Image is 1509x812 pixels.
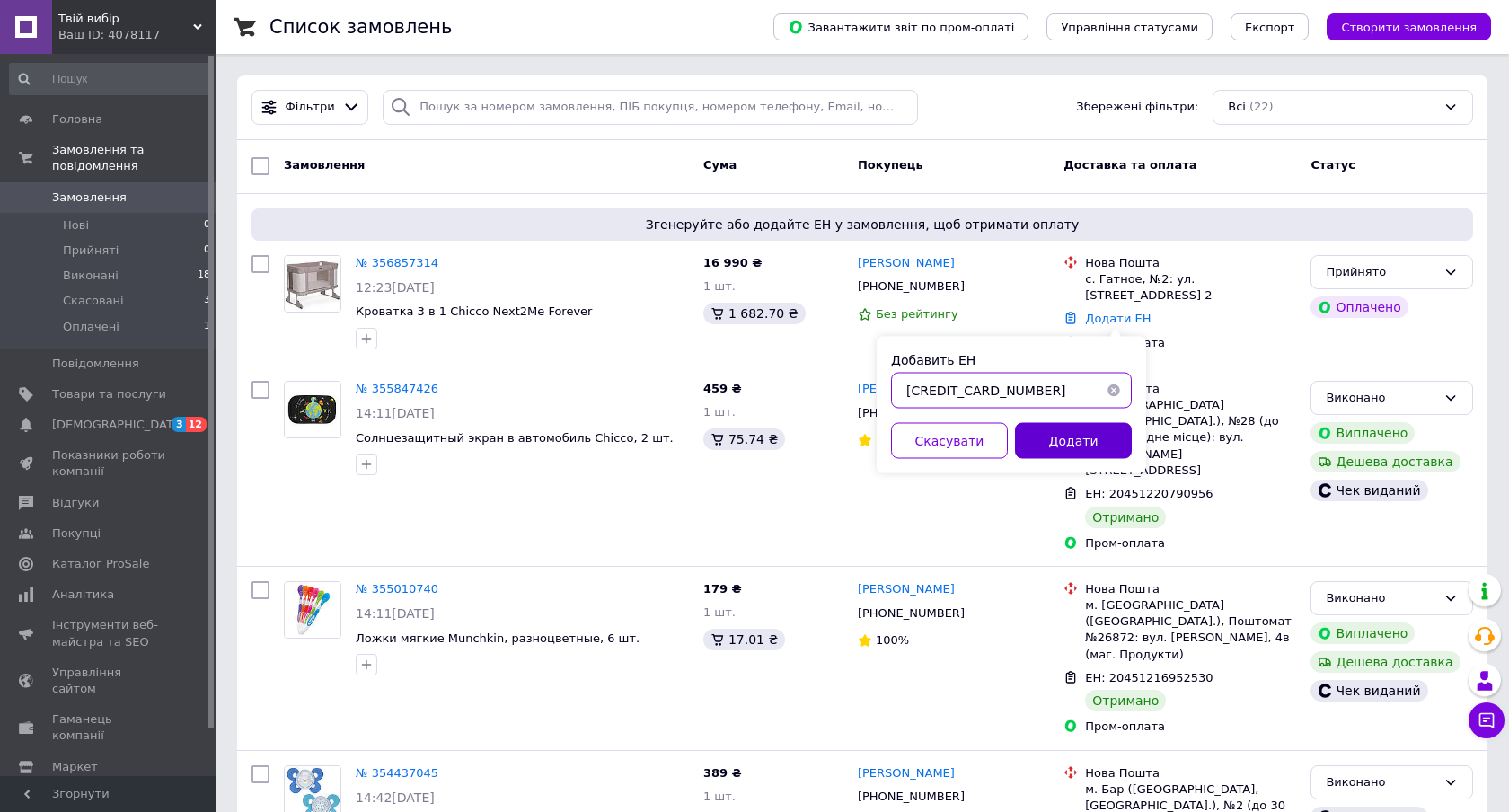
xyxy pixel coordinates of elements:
[1085,535,1296,552] div: Пром-оплата
[198,268,210,284] span: 18
[356,631,640,645] span: Ложки мягкие Munchkin, разноцветные, 6 шт.
[876,307,958,321] span: Без рейтингу
[1085,671,1213,684] span: ЕН: 20451216952530
[1085,581,1296,597] div: Нова Пошта
[284,581,341,639] a: Фото товару
[356,256,438,269] a: № 356857314
[58,11,193,27] span: Твій вибір
[1310,422,1415,444] div: Виплачено
[788,19,1014,35] span: Завантажити звіт по пром-оплаті
[1085,335,1296,351] div: Пром-оплата
[172,417,186,432] span: 3
[1326,389,1436,408] div: Виконано
[285,382,340,437] img: Фото товару
[1310,480,1427,501] div: Чек виданий
[52,525,101,542] span: Покупці
[891,353,975,367] label: Добавить ЕН
[703,158,737,172] span: Cума
[284,255,341,313] a: Фото товару
[703,382,742,395] span: 459 ₴
[63,243,119,259] span: Прийняті
[1245,21,1295,34] span: Експорт
[1341,21,1477,34] span: Створити замовлення
[52,356,139,372] span: Повідомлення
[52,417,185,433] span: [DEMOGRAPHIC_DATA]
[1085,507,1166,528] div: Отримано
[52,142,216,174] span: Замовлення та повідомлення
[1310,680,1427,702] div: Чек виданий
[703,766,742,780] span: 389 ₴
[383,90,918,125] input: Пошук за номером замовлення, ПІБ покупця, номером телефону, Email, номером накладної
[1249,100,1274,113] span: (22)
[1231,13,1310,40] button: Експорт
[1310,451,1460,472] div: Дешева доставка
[204,243,210,259] span: 0
[1310,296,1408,318] div: Оплачено
[1469,702,1505,738] button: Чат з покупцем
[52,759,98,775] span: Маркет
[284,381,341,438] a: Фото товару
[52,495,99,511] span: Відгуки
[204,319,210,335] span: 1
[858,581,955,598] a: [PERSON_NAME]
[1327,13,1491,40] button: Створити замовлення
[858,381,955,398] a: [PERSON_NAME]
[52,617,166,649] span: Інструменти веб-майстра та SEO
[286,99,335,116] span: Фільтри
[876,433,909,446] span: 100%
[52,111,102,128] span: Головна
[703,790,736,803] span: 1 шт.
[63,217,89,234] span: Нові
[1061,21,1198,34] span: Управління статусами
[703,605,736,619] span: 1 шт.
[1309,20,1491,33] a: Створити замовлення
[52,556,149,572] span: Каталог ProSale
[703,279,736,293] span: 1 шт.
[1085,597,1296,663] div: м. [GEOGRAPHIC_DATA] ([GEOGRAPHIC_DATA].), Поштомат №26872: вул. [PERSON_NAME], 4в (маг. Продукти)
[259,216,1466,234] span: Згенеруйте або додайте ЕН у замовлення, щоб отримати оплату
[1326,263,1436,282] div: Прийнято
[1085,719,1296,735] div: Пром-оплата
[186,417,207,432] span: 12
[1096,373,1132,409] button: Очистить
[876,633,909,647] span: 100%
[285,582,340,638] img: Фото товару
[285,256,340,312] img: Фото товару
[703,428,785,450] div: 75.74 ₴
[1063,158,1196,172] span: Доставка та оплата
[1046,13,1213,40] button: Управління статусами
[1085,690,1166,711] div: Отримано
[356,406,435,420] span: 14:11[DATE]
[356,606,435,621] span: 14:11[DATE]
[63,293,124,309] span: Скасовані
[1085,271,1296,304] div: с. Гатное, №2: ул. [STREET_ADDRESS] 2
[1310,622,1415,644] div: Виплачено
[58,27,216,43] div: Ваш ID: 4078117
[858,765,955,782] a: [PERSON_NAME]
[1310,651,1460,673] div: Дешева доставка
[1085,381,1296,397] div: Нова Пошта
[204,293,210,309] span: 3
[773,13,1028,40] button: Завантажити звіт по пром-оплаті
[1085,765,1296,781] div: Нова Пошта
[1085,487,1213,500] span: ЕН: 20451220790956
[356,766,438,780] a: № 354437045
[1326,589,1436,608] div: Виконано
[703,405,736,419] span: 1 шт.
[9,63,212,95] input: Пошук
[854,402,968,425] div: [PHONE_NUMBER]
[854,275,968,298] div: [PHONE_NUMBER]
[63,319,119,335] span: Оплачені
[703,582,742,596] span: 179 ₴
[356,304,592,318] a: Кроватка 3 в 1 Chicco Next2Me Forever
[1015,423,1132,459] button: Додати
[356,790,435,805] span: 14:42[DATE]
[891,423,1008,459] button: Скасувати
[204,217,210,234] span: 0
[52,711,166,744] span: Гаманець компанії
[1085,312,1151,325] a: Додати ЕН
[854,602,968,625] div: [PHONE_NUMBER]
[703,303,806,324] div: 1 682.70 ₴
[63,268,119,284] span: Виконані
